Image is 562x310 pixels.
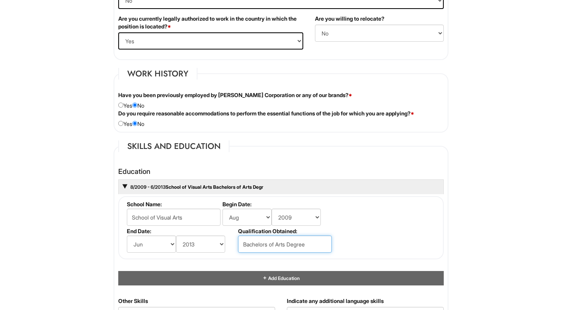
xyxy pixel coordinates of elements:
[118,140,229,152] legend: Skills and Education
[112,91,450,110] div: Yes No
[130,184,165,190] span: 8/2009 - 6/2013
[127,228,235,234] label: End Date:
[287,297,384,305] label: Indicate any additional language skills
[315,15,384,23] label: Are you willing to relocate?
[118,297,148,305] label: Other Skills
[315,25,444,42] select: (Yes / No)
[118,68,197,80] legend: Work History
[118,32,303,50] select: (Yes / No)
[130,184,263,190] a: 8/2009 - 6/2013School of Visual Arts Bachelors of Arts Degr
[118,110,414,117] label: Do you require reasonable accommodations to perform the essential functions of the job for which ...
[267,275,300,281] span: Add Education
[238,228,331,234] label: Qualification Obtained:
[118,91,352,99] label: Have you been previously employed by [PERSON_NAME] Corporation or any of our brands?
[118,168,444,175] h4: Education
[127,201,219,207] label: School Name:
[112,110,450,128] div: Yes No
[222,201,331,207] label: Begin Date:
[118,15,303,30] label: Are you currently legally authorized to work in the country in which the position is located?
[262,275,300,281] a: Add Education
